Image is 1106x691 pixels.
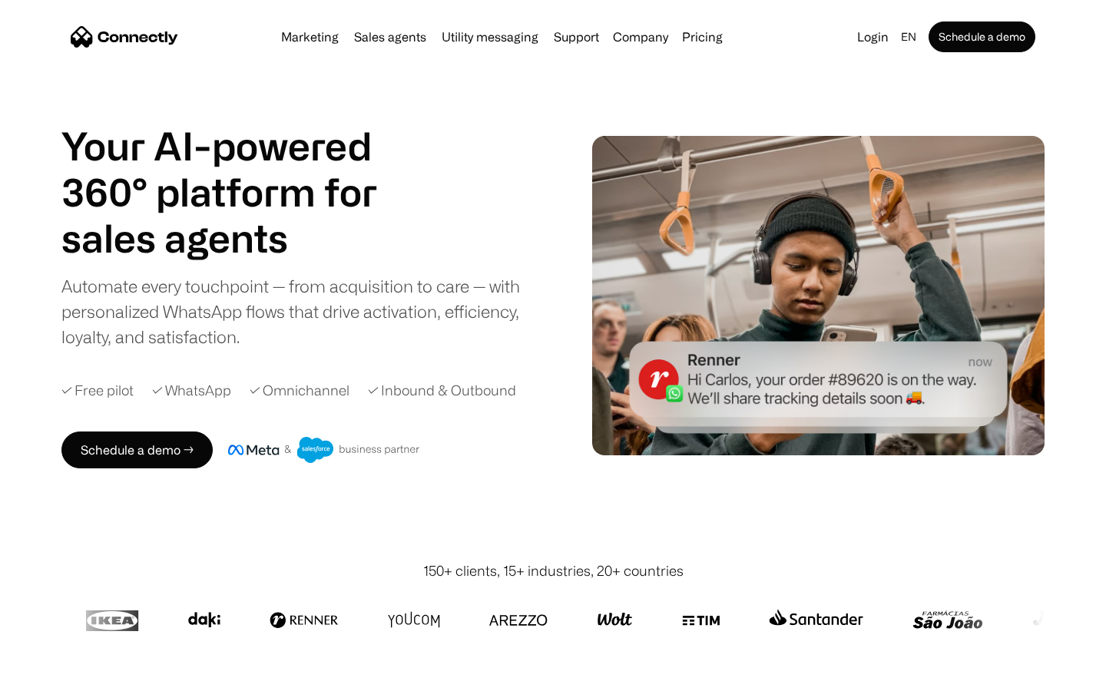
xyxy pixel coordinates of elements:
[31,664,92,686] ul: Language list
[423,560,684,581] div: 150+ clients, 15+ industries, 20+ countries
[152,380,231,401] div: ✓ WhatsApp
[250,380,349,401] div: ✓ Omnichannel
[435,31,545,43] a: Utility messaging
[61,273,545,349] div: Automate every touchpoint — from acquisition to care — with personalized WhatsApp flows that driv...
[929,21,1035,52] a: Schedule a demo
[61,380,134,401] div: ✓ Free pilot
[228,437,420,463] img: Meta and Salesforce business partner badge.
[348,31,432,43] a: Sales agents
[61,123,415,215] h1: Your AI-powered 360° platform for
[901,26,916,48] div: en
[15,663,92,686] aside: Language selected: English
[61,431,213,468] a: Schedule a demo →
[368,380,516,401] div: ✓ Inbound & Outbound
[275,31,345,43] a: Marketing
[613,26,668,48] div: Company
[676,31,729,43] a: Pricing
[61,215,415,261] h1: sales agents
[851,26,895,48] a: Login
[548,31,605,43] a: Support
